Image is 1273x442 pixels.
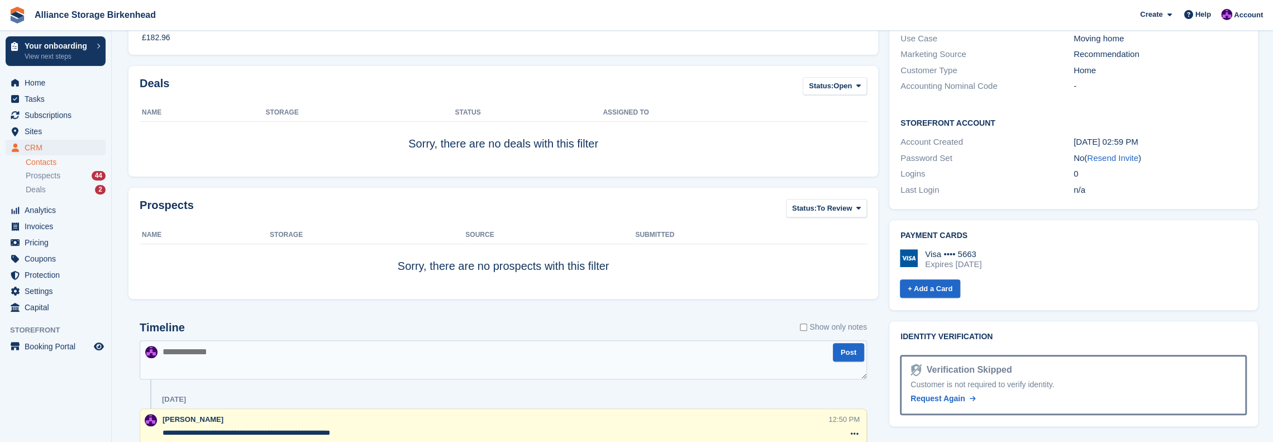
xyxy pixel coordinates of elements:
span: Booking Portal [25,339,92,354]
a: Your onboarding View next steps [6,36,106,66]
span: [PERSON_NAME] [163,415,223,424]
a: Resend Invite [1087,153,1138,163]
input: Show only notes [800,321,807,333]
span: Coupons [25,251,92,267]
span: Help [1195,9,1211,20]
span: Sites [25,123,92,139]
span: Request Again [910,394,965,403]
a: menu [6,267,106,283]
th: Name [140,104,265,122]
span: Sorry, there are no deals with this filter [408,137,598,150]
a: Preview store [92,340,106,353]
span: Status: [792,203,817,214]
span: Home [25,75,92,91]
a: menu [6,235,106,250]
span: To Review [817,203,852,214]
div: 0 [1074,168,1247,180]
span: ( ) [1084,153,1141,163]
th: Storage [265,104,455,122]
div: No [1074,152,1247,165]
h2: Storefront Account [900,117,1247,128]
div: Accounting Nominal Code [900,80,1074,93]
div: 44 [92,171,106,180]
div: Customer Type [900,64,1074,77]
label: Show only notes [800,321,867,333]
a: + Add a Card [900,279,960,298]
h2: Payment cards [900,231,1247,240]
div: - [1074,80,1247,93]
th: Status [455,104,603,122]
div: Account Created [900,136,1074,149]
a: menu [6,75,106,91]
div: Use Case [900,32,1074,45]
th: Name [140,226,270,244]
img: Romilly Norton [145,414,157,426]
a: menu [6,300,106,315]
span: Settings [25,283,92,299]
a: Deals 2 [26,184,106,196]
div: Password Set [900,152,1074,165]
img: Identity Verification Ready [910,364,922,376]
span: Storefront [10,325,111,336]
span: Deals [26,184,46,195]
a: Contacts [26,157,106,168]
div: Logins [900,168,1074,180]
div: Customer is not required to verify identity. [910,379,1236,391]
div: Expires [DATE] [925,259,981,269]
button: Status: Open [803,77,867,96]
span: Create [1140,9,1162,20]
a: Prospects 44 [26,170,106,182]
div: [DATE] 02:59 PM [1074,136,1247,149]
img: Romilly Norton [145,346,158,358]
div: n/a [1074,184,1247,197]
span: Account [1234,9,1263,21]
div: £182.96 [142,32,170,44]
th: Submitted [635,226,867,244]
div: Home [1074,64,1247,77]
div: Marketing Source [900,48,1074,61]
img: Romilly Norton [1221,9,1232,20]
a: Request Again [910,393,975,405]
span: Protection [25,267,92,283]
h2: Timeline [140,321,185,334]
button: Post [833,343,864,362]
p: View next steps [25,51,91,61]
span: Invoices [25,218,92,234]
span: CRM [25,140,92,155]
img: stora-icon-8386f47178a22dfd0bd8f6a31ec36ba5ce8667c1dd55bd0f319d3a0aa187defe.svg [9,7,26,23]
img: Visa Logo [900,249,918,267]
span: Open [833,80,852,92]
a: menu [6,218,106,234]
h2: Identity verification [900,332,1247,341]
div: 12:50 PM [828,414,860,425]
div: Moving home [1074,32,1247,45]
a: menu [6,202,106,218]
h2: Deals [140,77,169,98]
a: menu [6,251,106,267]
a: menu [6,107,106,123]
th: Source [465,226,635,244]
span: Status: [809,80,833,92]
a: Alliance Storage Birkenhead [30,6,160,24]
a: menu [6,283,106,299]
a: menu [6,91,106,107]
h2: Prospects [140,199,194,220]
div: [DATE] [162,395,186,404]
th: Assigned to [603,104,867,122]
div: Last Login [900,184,1074,197]
a: menu [6,123,106,139]
span: Pricing [25,235,92,250]
button: Status: To Review [786,199,867,217]
a: menu [6,339,106,354]
span: Tasks [25,91,92,107]
span: Sorry, there are no prospects with this filter [398,260,609,272]
div: Recommendation [1074,48,1247,61]
span: Prospects [26,170,60,181]
th: Storage [270,226,465,244]
span: Capital [25,300,92,315]
div: Verification Skipped [922,363,1012,377]
span: Subscriptions [25,107,92,123]
p: Your onboarding [25,42,91,50]
div: 2 [95,185,106,194]
div: Visa •••• 5663 [925,249,981,259]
